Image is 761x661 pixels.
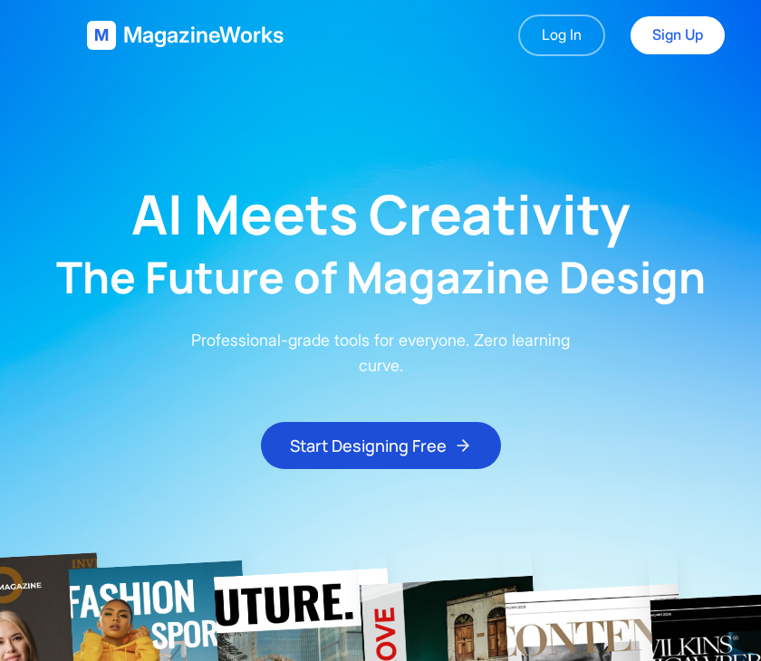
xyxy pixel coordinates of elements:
button: Start Designing Free [261,422,501,469]
p: Professional-grade tools for everyone. Zero learning curve. [178,328,583,378]
span: MagazineWorks [123,21,284,50]
h1: AI Meets Creativity [131,187,631,241]
span: M [94,23,109,48]
a: Log In [518,14,605,56]
a: Sign Up [631,16,725,54]
h2: The Future of Magazine Design [56,255,706,299]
